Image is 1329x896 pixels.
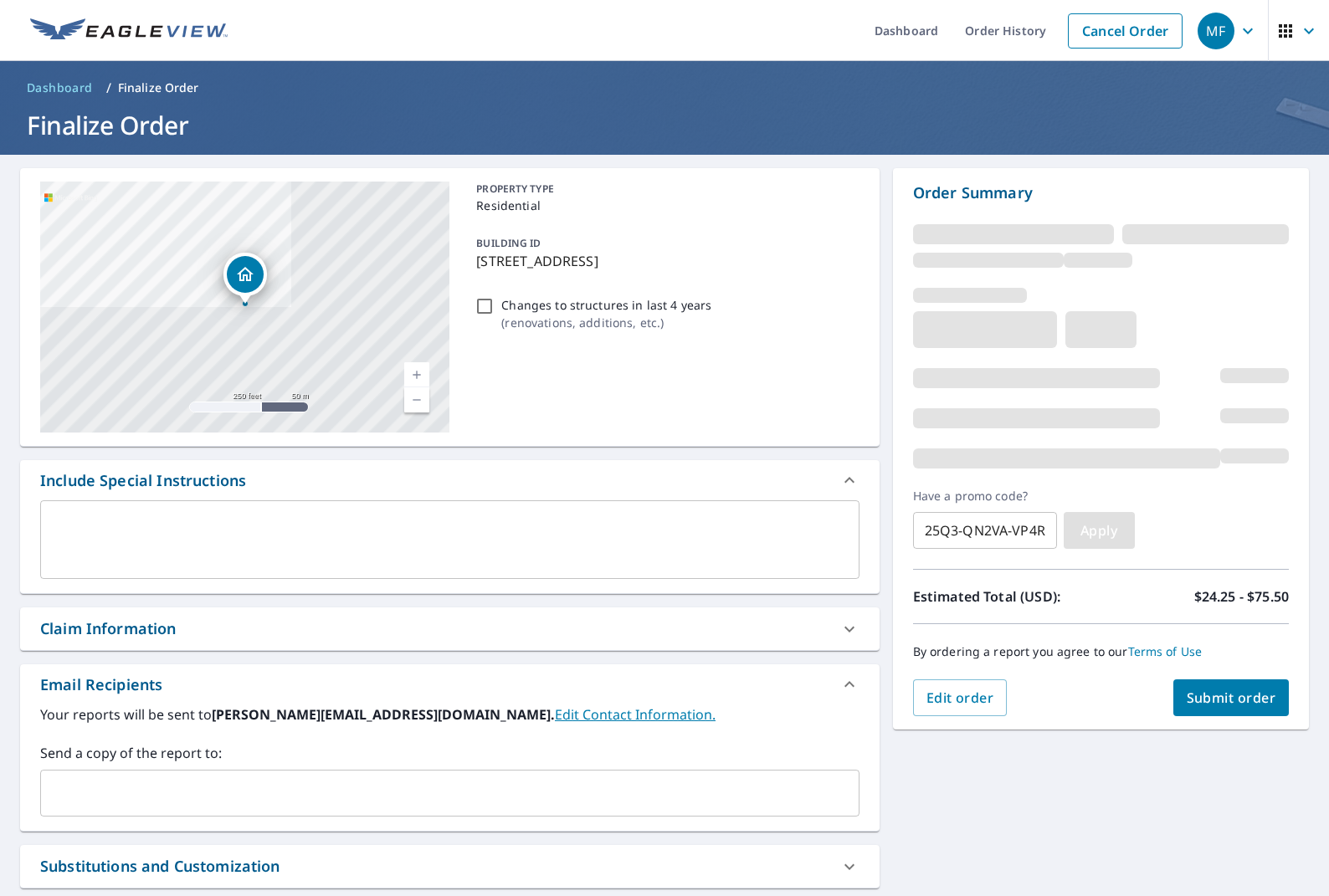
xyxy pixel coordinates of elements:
div: Email Recipients [20,664,880,704]
span: Dashboard [27,79,93,96]
a: Cancel Order [1068,13,1183,49]
a: Current Level 17, Zoom In [404,362,429,387]
span: Submit order [1187,689,1276,707]
b: [PERSON_NAME][EMAIL_ADDRESS][DOMAIN_NAME]. [212,705,555,724]
span: Edit order [926,689,994,707]
p: PROPERTY TYPE [476,182,852,197]
label: Send a copy of the report to: [40,743,859,763]
p: ( renovations, additions, etc. ) [501,314,711,331]
div: Substitutions and Customization [40,855,280,878]
div: Email Recipients [40,673,162,696]
p: Finalize Order [118,79,199,96]
div: Claim Information [20,607,880,650]
p: $24.25 - $75.50 [1194,586,1289,607]
p: Changes to structures in last 4 years [501,296,711,314]
a: Dashboard [20,74,100,101]
span: Apply [1077,521,1121,540]
div: MF [1198,13,1234,49]
li: / [106,78,111,98]
a: Terms of Use [1128,643,1203,659]
h1: Finalize Order [20,108,1309,142]
button: Apply [1064,512,1135,549]
div: Include Special Instructions [20,460,880,500]
button: Submit order [1173,679,1290,716]
div: Substitutions and Customization [20,845,880,888]
a: Current Level 17, Zoom Out [404,387,429,412]
p: [STREET_ADDRESS] [476,251,852,271]
label: Your reports will be sent to [40,704,859,724]
p: Residential [476,197,852,214]
button: Edit order [913,679,1008,716]
nav: breadcrumb [20,74,1309,101]
div: Dropped pin, building 1, Residential property, 13 Cortland Ct Huntington Station, NY 11746 [223,253,267,305]
p: Order Summary [913,182,1289,204]
div: Include Special Instructions [40,469,246,492]
p: BUILDING ID [476,236,541,250]
img: EV Logo [30,18,228,44]
label: Have a promo code? [913,489,1057,504]
p: By ordering a report you agree to our [913,644,1289,659]
a: EditContactInfo [555,705,716,724]
div: Claim Information [40,617,177,640]
p: Estimated Total (USD): [913,586,1101,607]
